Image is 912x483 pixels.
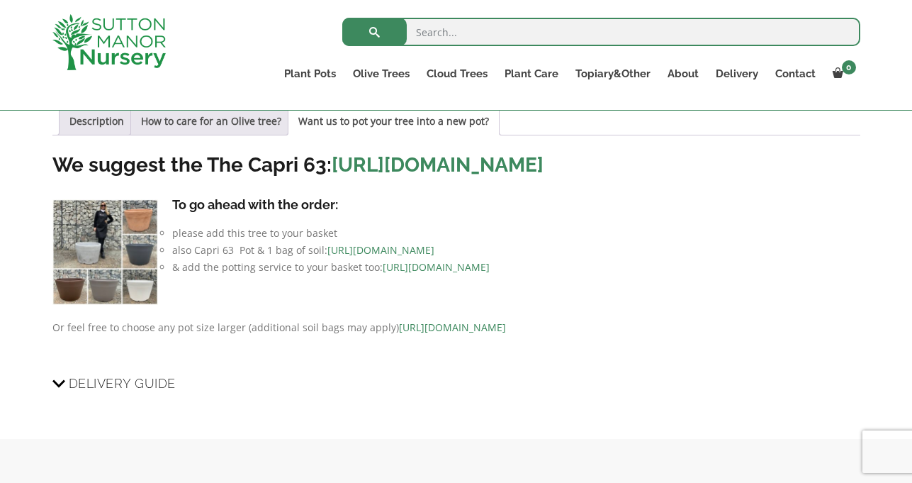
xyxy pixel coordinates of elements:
a: Cloud Trees [418,64,496,84]
a: Plant Care [496,64,567,84]
span: 0 [842,60,856,74]
a: [URL][DOMAIN_NAME] [399,321,506,334]
li: also Capri 63 Pot & 1 bag of soil: [67,242,860,259]
a: Contact [767,64,824,84]
li: please add this tree to your basket [67,225,860,242]
a: Topiary&Other [567,64,659,84]
input: Search... [342,18,860,46]
li: & add the potting service to your basket too: [67,259,860,276]
a: [URL][DOMAIN_NAME] [327,243,434,257]
p: Or feel free to choose any pot size larger (additional soil bags may apply) [52,319,860,336]
a: About [659,64,707,84]
img: logo [52,14,166,70]
a: Plant Pots [276,64,344,84]
a: How to care for an Olive tree? [141,108,281,135]
a: [URL][DOMAIN_NAME] [383,260,490,274]
a: Want us to pot your tree into a new pot? [298,108,489,135]
strong: To go ahead with the order: [172,197,338,212]
img: Tuscan Olive Tree XXL 1.90 - 2.40 - 5D546B5B 34DF 476F AFAA E53E08DD126F [52,199,158,305]
span: Delivery Guide [69,370,176,396]
a: [URL][DOMAIN_NAME] [332,153,544,177]
a: 0 [824,64,860,84]
a: Delivery [707,64,767,84]
strong: We suggest the The Capri 63: [52,153,544,177]
a: Description [69,108,124,135]
a: Olive Trees [344,64,418,84]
